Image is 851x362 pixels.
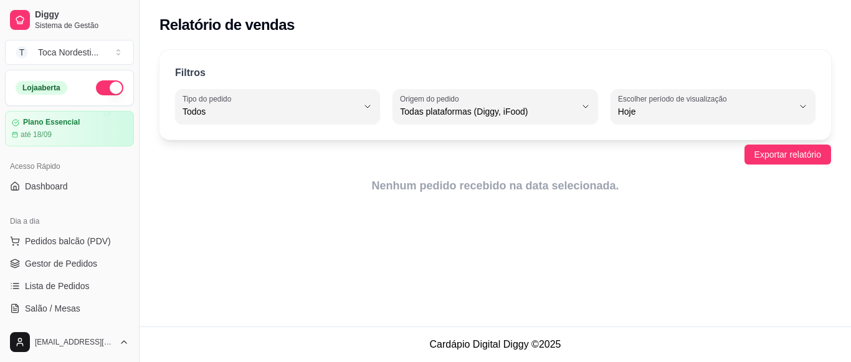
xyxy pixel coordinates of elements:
[5,231,134,251] button: Pedidos balcão (PDV)
[25,180,68,193] span: Dashboard
[744,145,831,164] button: Exportar relatório
[5,327,134,357] button: [EMAIL_ADDRESS][DOMAIN_NAME]
[25,280,90,292] span: Lista de Pedidos
[35,21,129,31] span: Sistema de Gestão
[38,46,98,59] div: Toca Nordesti ...
[25,257,97,270] span: Gestor de Pedidos
[140,326,851,362] footer: Cardápio Digital Diggy © 2025
[618,93,731,104] label: Escolher período de visualização
[16,46,28,59] span: T
[175,89,380,124] button: Tipo do pedidoTodos
[35,9,129,21] span: Diggy
[159,15,295,35] h2: Relatório de vendas
[183,105,358,118] span: Todos
[400,105,575,118] span: Todas plataformas (Diggy, iFood)
[183,93,235,104] label: Tipo do pedido
[25,235,111,247] span: Pedidos balcão (PDV)
[392,89,597,124] button: Origem do pedidoTodas plataformas (Diggy, iFood)
[35,337,114,347] span: [EMAIL_ADDRESS][DOMAIN_NAME]
[23,118,80,127] article: Plano Essencial
[159,177,831,194] article: Nenhum pedido recebido na data selecionada.
[5,156,134,176] div: Acesso Rápido
[16,81,67,95] div: Loja aberta
[5,5,134,35] a: DiggySistema de Gestão
[5,40,134,65] button: Select a team
[175,65,206,80] p: Filtros
[5,321,134,341] a: Diggy Botnovo
[618,105,793,118] span: Hoje
[5,176,134,196] a: Dashboard
[21,130,52,140] article: até 18/09
[5,211,134,231] div: Dia a dia
[25,302,80,315] span: Salão / Mesas
[5,254,134,274] a: Gestor de Pedidos
[400,93,463,104] label: Origem do pedido
[96,80,123,95] button: Alterar Status
[5,111,134,146] a: Plano Essencialaté 18/09
[611,89,815,124] button: Escolher período de visualizaçãoHoje
[5,298,134,318] a: Salão / Mesas
[754,148,821,161] span: Exportar relatório
[5,276,134,296] a: Lista de Pedidos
